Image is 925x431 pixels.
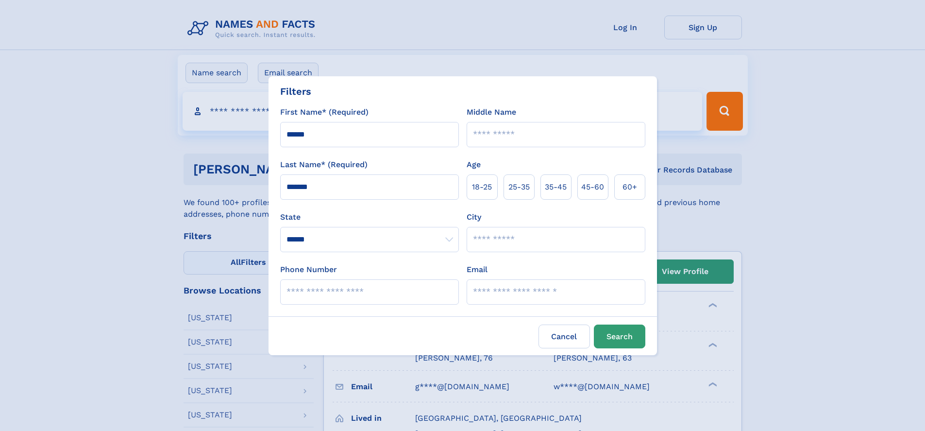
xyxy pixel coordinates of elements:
[467,106,516,118] label: Middle Name
[545,181,567,193] span: 35‑45
[280,211,459,223] label: State
[467,264,488,276] label: Email
[467,211,481,223] label: City
[581,181,604,193] span: 45‑60
[538,325,590,348] label: Cancel
[467,159,481,171] label: Age
[622,181,637,193] span: 60+
[280,84,311,99] div: Filters
[472,181,492,193] span: 18‑25
[280,106,369,118] label: First Name* (Required)
[280,159,368,171] label: Last Name* (Required)
[508,181,530,193] span: 25‑35
[280,264,337,276] label: Phone Number
[594,325,645,348] button: Search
